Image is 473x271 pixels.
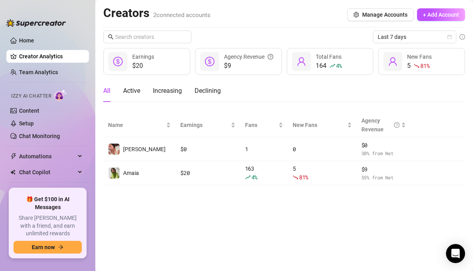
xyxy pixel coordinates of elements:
a: Home [19,37,34,44]
div: 164 [316,61,342,71]
button: Earn nowarrow-right [14,241,82,254]
span: dollar-circle [205,57,214,66]
input: Search creators [115,33,180,41]
a: Creator Analytics [19,50,83,63]
span: 81 % [299,173,308,181]
a: Team Analytics [19,69,58,75]
span: calendar [447,35,452,39]
span: $ 9 [361,165,406,174]
button: + Add Account [417,8,465,21]
span: Earn now [32,244,55,250]
span: Amaia [123,170,139,176]
span: New Fans [407,54,432,60]
div: $ 0 [180,145,236,154]
span: Chat Copilot [19,166,75,179]
div: Declining [195,86,221,96]
span: Automations [19,150,75,163]
div: $20 [132,61,154,71]
span: Izzy AI Chatter [11,92,51,100]
div: Agency Revenue [224,52,273,61]
span: user [297,57,306,66]
span: question-circle [268,52,273,61]
span: [PERSON_NAME] [123,146,166,152]
span: Total Fans [316,54,342,60]
div: Increasing [153,86,182,96]
a: Content [19,108,39,114]
span: user [388,57,398,66]
img: Taylor [108,144,120,155]
span: 4 % [336,62,342,69]
span: rise [245,175,251,180]
span: Manage Accounts [362,12,407,18]
span: $9 [224,61,273,71]
span: Last 7 days [378,31,452,43]
span: + Add Account [423,12,459,18]
h2: Creators [103,6,210,21]
span: 30 % from Net [361,150,406,157]
a: Setup [19,120,34,127]
span: rise [330,63,335,69]
span: $ 0 [361,141,406,150]
div: Active [123,86,140,96]
span: dollar-circle [113,57,123,66]
div: 5 [407,61,432,71]
span: 55 % from Net [361,174,406,181]
img: Amaia [108,167,120,179]
img: AI Chatter [54,89,67,101]
span: 🎁 Get $100 in AI Messages [14,196,82,211]
span: Earnings [132,54,154,60]
span: question-circle [394,116,400,134]
div: 0 [293,145,352,154]
img: logo-BBDzfeDw.svg [6,19,66,27]
span: Earnings [180,121,229,129]
span: fall [293,175,298,180]
div: Open Intercom Messenger [446,244,465,263]
div: 1 [245,145,283,154]
div: 163 [245,164,283,182]
span: 4 % [251,173,257,181]
span: arrow-right [58,244,64,250]
span: New Fans [293,121,346,129]
span: fall [414,63,419,69]
span: info-circle [459,34,465,40]
span: setting [353,12,359,17]
img: Chat Copilot [10,169,15,175]
div: $ 20 [180,169,236,177]
th: Name [103,113,176,137]
span: Share [PERSON_NAME] with a friend, and earn unlimited rewards [14,214,82,238]
div: All [103,86,110,96]
th: New Fans [288,113,357,137]
span: thunderbolt [10,153,17,160]
span: Fans [245,121,277,129]
th: Earnings [176,113,240,137]
span: 2 connected accounts [153,12,210,19]
div: 5 [293,164,352,182]
span: search [108,34,114,40]
span: 81 % [420,62,429,69]
th: Fans [240,113,288,137]
button: Manage Accounts [347,8,414,21]
span: Name [108,121,164,129]
a: Chat Monitoring [19,133,60,139]
div: Agency Revenue [361,116,400,134]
